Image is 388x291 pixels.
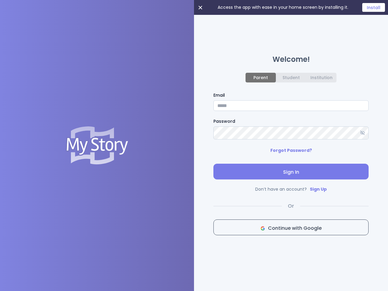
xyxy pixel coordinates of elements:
img: Logo [65,126,129,165]
p: Forgot Password? [270,147,312,154]
p: Don’t have an account? [213,186,369,193]
label: Email [213,92,369,99]
button: Sign In [213,164,369,179]
div: Student [283,75,300,80]
button: icon Continue with Google [213,219,369,235]
a: Sign Up [310,186,327,192]
button: Install [362,3,385,12]
p: Access the app with ease in your home screen by installing it. [218,4,348,11]
div: Institution [310,75,333,80]
img: icon [261,226,265,230]
label: Password [213,118,369,125]
div: Parent [253,75,268,80]
span: Or [288,202,294,210]
h1: Welcome! [213,56,369,63]
span: Sign In [218,169,364,176]
span: Continue with Google [219,225,363,232]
